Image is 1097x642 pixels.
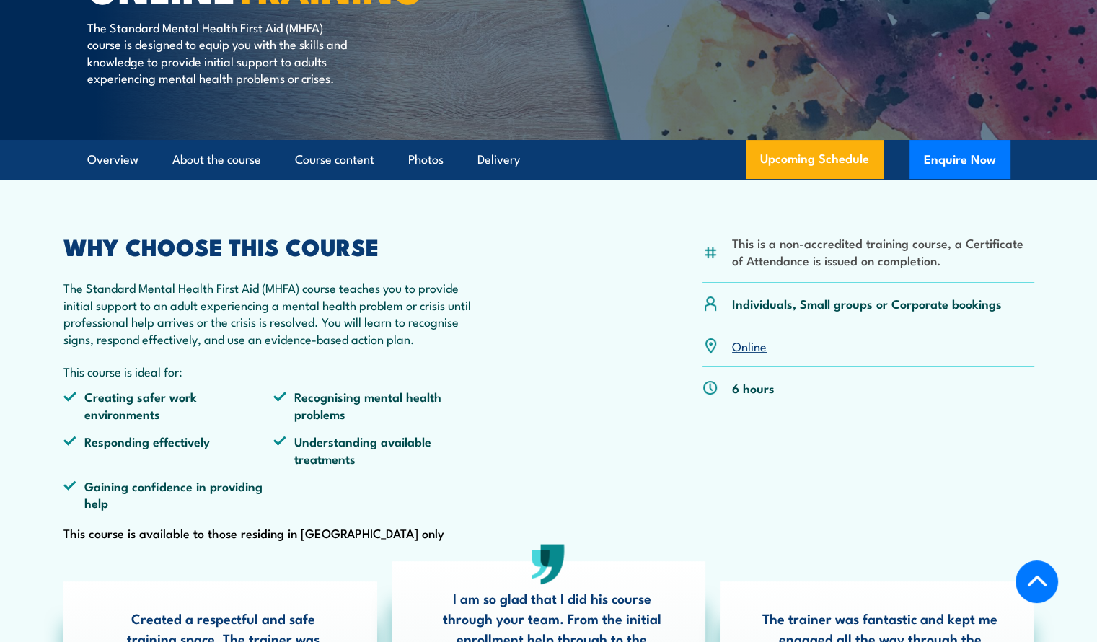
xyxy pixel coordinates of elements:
[408,141,444,179] a: Photos
[909,140,1010,179] button: Enquire Now
[273,388,484,422] li: Recognising mental health problems
[63,236,485,256] h2: WHY CHOOSE THIS COURSE
[732,234,1034,268] li: This is a non-accredited training course, a Certificate of Attendance is issued on completion.
[732,379,775,396] p: 6 hours
[477,141,520,179] a: Delivery
[732,295,1002,312] p: Individuals, Small groups or Corporate bookings
[63,236,485,543] div: This course is available to those residing in [GEOGRAPHIC_DATA] only
[746,140,884,179] a: Upcoming Schedule
[63,279,485,347] p: The Standard Mental Health First Aid (MHFA) course teaches you to provide initial support to an a...
[63,388,274,422] li: Creating safer work environments
[273,433,484,467] li: Understanding available treatments
[63,478,274,511] li: Gaining confidence in providing help
[87,19,351,87] p: The Standard Mental Health First Aid (MHFA) course is designed to equip you with the skills and k...
[63,363,485,379] p: This course is ideal for:
[295,141,374,179] a: Course content
[87,141,138,179] a: Overview
[732,337,767,354] a: Online
[63,433,274,467] li: Responding effectively
[172,141,261,179] a: About the course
